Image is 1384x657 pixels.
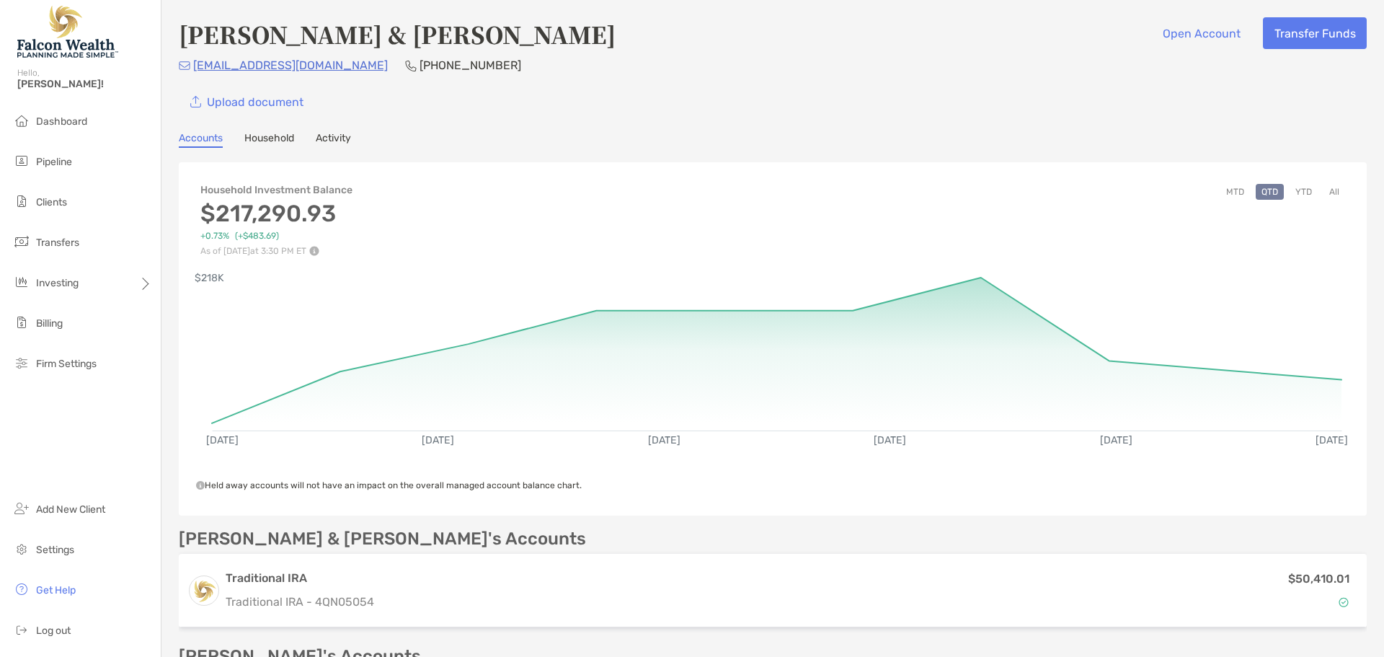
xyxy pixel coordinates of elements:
[13,273,30,291] img: investing icon
[235,231,279,242] span: (+$483.69)
[36,544,74,556] span: Settings
[1256,184,1284,200] button: QTD
[1220,184,1250,200] button: MTD
[200,184,352,196] h4: Household Investment Balance
[1339,597,1349,607] img: Account Status icon
[17,78,152,90] span: [PERSON_NAME]!
[36,503,105,516] span: Add New Client
[195,272,224,284] text: $218K
[13,152,30,169] img: pipeline icon
[36,237,79,249] span: Transfers
[200,200,352,227] h3: $217,290.93
[316,132,351,148] a: Activity
[1100,434,1132,446] text: [DATE]
[200,231,229,242] span: +0.73%
[36,317,63,330] span: Billing
[1263,17,1367,49] button: Transfer Funds
[36,625,71,637] span: Log out
[226,593,374,611] p: Traditional IRA - 4QN05054
[36,358,97,370] span: Firm Settings
[648,434,680,446] text: [DATE]
[309,246,319,256] img: Performance Info
[874,434,906,446] text: [DATE]
[193,56,388,74] p: [EMAIL_ADDRESS][DOMAIN_NAME]
[36,196,67,208] span: Clients
[13,500,30,517] img: add_new_client icon
[179,86,314,118] a: Upload document
[13,233,30,250] img: transfers icon
[422,434,454,446] text: [DATE]
[1290,184,1318,200] button: YTD
[206,434,239,446] text: [DATE]
[13,354,30,371] img: firm-settings icon
[13,621,30,638] img: logout icon
[13,540,30,557] img: settings icon
[179,530,586,548] p: [PERSON_NAME] & [PERSON_NAME]'s Accounts
[226,570,374,587] h3: Traditional IRA
[179,61,190,70] img: Email Icon
[196,480,582,490] span: Held away accounts will not have an impact on the overall managed account balance chart.
[1316,434,1348,446] text: [DATE]
[405,60,417,71] img: Phone Icon
[244,132,294,148] a: Household
[1288,570,1349,588] p: $50,410.01
[36,277,79,289] span: Investing
[36,584,76,596] span: Get Help
[179,17,616,50] h4: [PERSON_NAME] & [PERSON_NAME]
[190,96,201,108] img: button icon
[179,132,223,148] a: Accounts
[420,56,521,74] p: [PHONE_NUMBER]
[1151,17,1251,49] button: Open Account
[190,576,218,605] img: logo account
[13,314,30,331] img: billing icon
[1323,184,1345,200] button: All
[13,581,30,598] img: get-help icon
[13,193,30,210] img: clients icon
[36,156,72,168] span: Pipeline
[17,6,118,58] img: Falcon Wealth Planning Logo
[36,115,87,128] span: Dashboard
[13,112,30,129] img: dashboard icon
[200,246,352,256] p: As of [DATE] at 3:30 PM ET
